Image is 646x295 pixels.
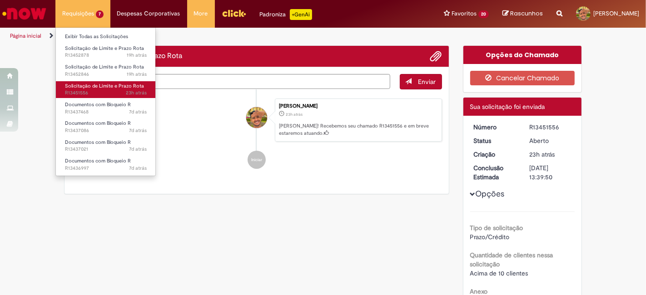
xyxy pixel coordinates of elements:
[7,28,424,44] ul: Trilhas de página
[56,100,156,117] a: Aberto R13437468 : Documentos com Bloqueio R
[71,89,442,178] ul: Histórico de tíquete
[65,71,147,78] span: R13452846
[10,32,41,39] a: Página inicial
[126,89,147,96] time: 27/08/2025 10:39:48
[65,83,144,89] span: Solicitação de Limite e Prazo Rota
[129,108,147,115] span: 7d atrás
[126,89,147,96] span: 23h atrás
[129,146,147,152] time: 21/08/2025 15:29:21
[470,103,545,111] span: Sua solicitação foi enviada
[129,146,147,152] span: 7d atrás
[529,150,555,158] span: 23h atrás
[452,9,477,18] span: Favoritos
[286,112,303,117] span: 23h atrás
[62,9,94,18] span: Requisições
[65,64,144,70] span: Solicitação de Limite e Prazo Rota
[65,45,144,52] span: Solicitação de Limite e Prazo Rota
[470,251,553,268] b: Quantidade de clientes nessa solicitação
[65,127,147,134] span: R13437086
[529,136,571,145] div: Aberto
[129,165,147,172] span: 7d atrás
[127,71,147,78] span: 19h atrás
[56,44,156,60] a: Aberto R13452878 : Solicitação de Limite e Prazo Rota
[510,9,543,18] span: Rascunhos
[246,107,267,128] div: Luis Fernando Oliveira Silva
[65,101,131,108] span: Documentos com Bloqueio R
[593,10,639,17] span: [PERSON_NAME]
[65,120,131,127] span: Documentos com Bloqueio R
[400,74,442,89] button: Enviar
[467,150,523,159] dt: Criação
[418,78,436,86] span: Enviar
[127,71,147,78] time: 27/08/2025 14:38:44
[56,81,156,98] a: Aberto R13451556 : Solicitação de Limite e Prazo Rota
[129,165,147,172] time: 21/08/2025 15:26:22
[55,27,156,176] ul: Requisições
[65,89,147,97] span: R13451556
[56,138,156,154] a: Aberto R13437021 : Documentos com Bloqueio R
[127,52,147,59] time: 27/08/2025 14:43:38
[65,108,147,116] span: R13437468
[478,10,489,18] span: 20
[65,157,131,164] span: Documentos com Bloqueio R
[129,127,147,134] time: 21/08/2025 15:39:02
[65,139,131,146] span: Documentos com Bloqueio R
[260,9,312,20] div: Padroniza
[529,150,571,159] div: 27/08/2025 10:39:45
[65,146,147,153] span: R13437021
[129,127,147,134] span: 7d atrás
[117,9,180,18] span: Despesas Corporativas
[290,9,312,20] p: +GenAi
[65,165,147,172] span: R13436997
[65,52,147,59] span: R13452878
[470,71,575,85] button: Cancelar Chamado
[194,9,208,18] span: More
[56,118,156,135] a: Aberto R13437086 : Documentos com Bloqueio R
[127,52,147,59] span: 19h atrás
[502,10,543,18] a: Rascunhos
[279,103,437,109] div: [PERSON_NAME]
[430,50,442,62] button: Adicionar anexos
[96,10,104,18] span: 7
[279,123,437,137] p: [PERSON_NAME]! Recebemos seu chamado R13451556 e em breve estaremos atuando.
[467,123,523,132] dt: Número
[467,163,523,182] dt: Conclusão Estimada
[286,112,303,117] time: 27/08/2025 10:39:45
[56,32,156,42] a: Exibir Todas as Solicitações
[222,6,246,20] img: click_logo_yellow_360x200.png
[467,136,523,145] dt: Status
[463,46,582,64] div: Opções do Chamado
[470,224,523,232] b: Tipo de solicitação
[529,123,571,132] div: R13451556
[56,62,156,79] a: Aberto R13452846 : Solicitação de Limite e Prazo Rota
[529,163,571,182] div: [DATE] 13:39:50
[529,150,555,158] time: 27/08/2025 10:39:45
[470,269,528,277] span: Acima de 10 clientes
[129,108,147,115] time: 21/08/2025 16:38:08
[470,233,510,241] span: Prazo/Crédito
[71,98,442,142] li: Luis Fernando Oliveira Silva
[1,5,48,23] img: ServiceNow
[56,156,156,173] a: Aberto R13436997 : Documentos com Bloqueio R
